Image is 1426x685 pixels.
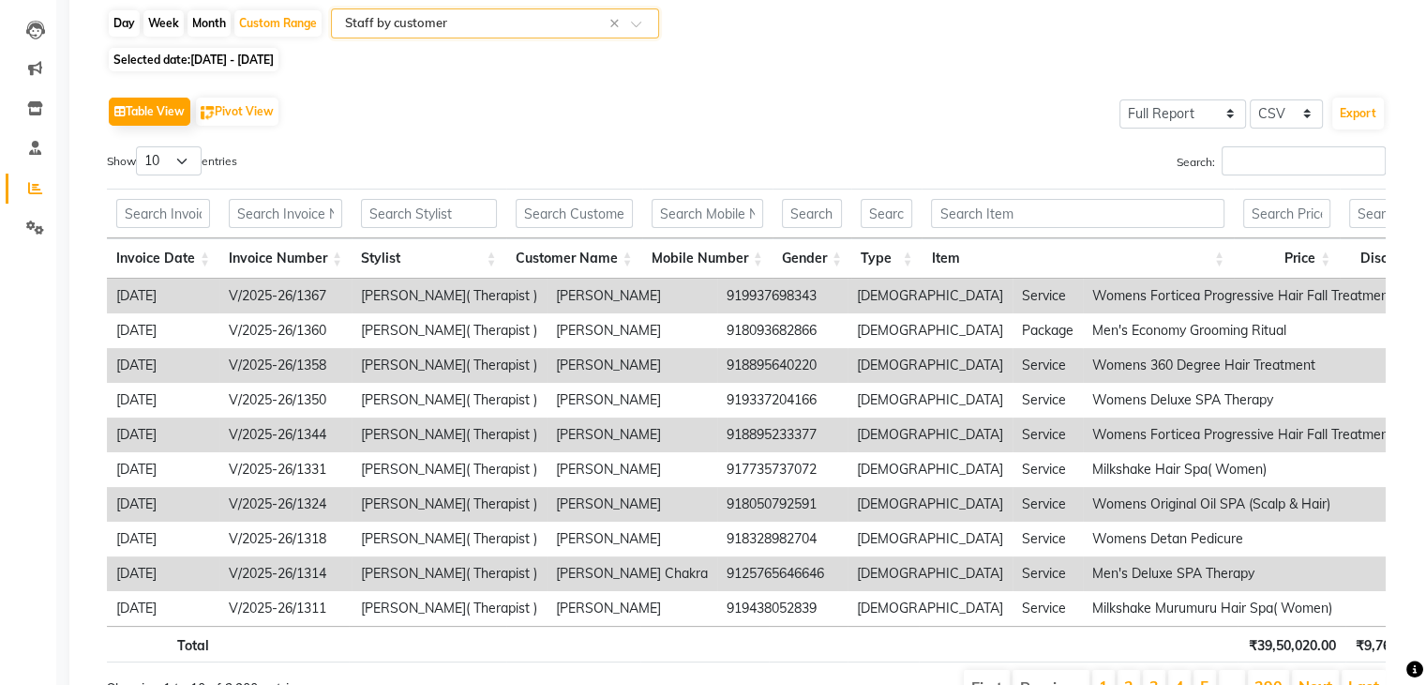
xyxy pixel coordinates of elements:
[717,383,848,418] td: 919337204166
[848,522,1013,556] td: [DEMOGRAPHIC_DATA]
[1083,556,1403,591] td: Men's Deluxe SPA Therapy
[717,418,848,452] td: 918895233377
[861,199,913,228] input: Search Type
[1013,452,1083,487] td: Service
[219,238,352,279] th: Invoice Number: activate to sort column ascending
[922,238,1233,279] th: Item: activate to sort column ascending
[848,383,1013,418] td: [DEMOGRAPHIC_DATA]
[547,279,717,313] td: [PERSON_NAME]
[219,383,352,418] td: V/2025-26/1350
[1083,313,1403,348] td: Men's Economy Grooming Ritual
[1243,199,1330,228] input: Search Price
[506,238,642,279] th: Customer Name: activate to sort column ascending
[547,313,717,348] td: [PERSON_NAME]
[547,487,717,522] td: [PERSON_NAME]
[1013,522,1083,556] td: Service
[219,522,352,556] td: V/2025-26/1318
[109,10,140,37] div: Day
[848,487,1013,522] td: [DEMOGRAPHIC_DATA]
[848,452,1013,487] td: [DEMOGRAPHIC_DATA]
[109,98,190,126] button: Table View
[190,53,274,67] span: [DATE] - [DATE]
[516,199,633,228] input: Search Customer Name
[107,522,219,556] td: [DATE]
[717,313,848,348] td: 918093682866
[848,348,1013,383] td: [DEMOGRAPHIC_DATA]
[1013,418,1083,452] td: Service
[229,199,342,228] input: Search Invoice Number
[352,591,547,626] td: [PERSON_NAME]( Therapist )
[609,14,625,34] span: Clear all
[361,199,497,228] input: Search Stylist
[717,556,848,591] td: 9125765646646
[782,199,842,228] input: Search Gender
[848,591,1013,626] td: [DEMOGRAPHIC_DATA]
[848,418,1013,452] td: [DEMOGRAPHIC_DATA]
[136,146,202,175] select: Showentries
[1013,279,1083,313] td: Service
[1177,146,1386,175] label: Search:
[717,279,848,313] td: 919937698343
[1083,452,1403,487] td: Milkshake Hair Spa( Women)
[1083,383,1403,418] td: Womens Deluxe SPA Therapy
[352,348,547,383] td: [PERSON_NAME]( Therapist )
[848,556,1013,591] td: [DEMOGRAPHIC_DATA]
[107,313,219,348] td: [DATE]
[717,452,848,487] td: 917735737072
[717,591,848,626] td: 919438052839
[1083,487,1403,522] td: Womens Original Oil SPA (Scalp & Hair)
[188,10,231,37] div: Month
[352,556,547,591] td: [PERSON_NAME]( Therapist )
[234,10,322,37] div: Custom Range
[352,522,547,556] td: [PERSON_NAME]( Therapist )
[1013,591,1083,626] td: Service
[107,348,219,383] td: [DATE]
[1083,418,1403,452] td: Womens Forticea Progressive Hair Fall Treatment
[717,522,848,556] td: 918328982704
[107,452,219,487] td: [DATE]
[1083,591,1403,626] td: Milkshake Murumuru Hair Spa( Women)
[107,279,219,313] td: [DATE]
[219,452,352,487] td: V/2025-26/1331
[219,279,352,313] td: V/2025-26/1367
[219,556,352,591] td: V/2025-26/1314
[352,313,547,348] td: [PERSON_NAME]( Therapist )
[143,10,184,37] div: Week
[1013,487,1083,522] td: Service
[1013,556,1083,591] td: Service
[107,556,219,591] td: [DATE]
[107,146,237,175] label: Show entries
[109,48,278,71] span: Selected date:
[352,383,547,418] td: [PERSON_NAME]( Therapist )
[547,348,717,383] td: [PERSON_NAME]
[201,106,215,120] img: pivot.png
[352,452,547,487] td: [PERSON_NAME]( Therapist )
[107,238,219,279] th: Invoice Date: activate to sort column ascending
[352,418,547,452] td: [PERSON_NAME]( Therapist )
[219,348,352,383] td: V/2025-26/1358
[851,238,923,279] th: Type: activate to sort column ascending
[547,556,717,591] td: [PERSON_NAME] Chakra
[107,418,219,452] td: [DATE]
[1083,348,1403,383] td: Womens 360 Degree Hair Treatment
[352,487,547,522] td: [PERSON_NAME]( Therapist )
[1222,146,1386,175] input: Search:
[107,591,219,626] td: [DATE]
[107,383,219,418] td: [DATE]
[547,418,717,452] td: [PERSON_NAME]
[717,487,848,522] td: 918050792591
[196,98,278,126] button: Pivot View
[107,626,218,662] th: Total
[352,238,506,279] th: Stylist: activate to sort column ascending
[219,418,352,452] td: V/2025-26/1344
[1013,313,1083,348] td: Package
[848,313,1013,348] td: [DEMOGRAPHIC_DATA]
[547,383,717,418] td: [PERSON_NAME]
[107,487,219,522] td: [DATE]
[642,238,773,279] th: Mobile Number: activate to sort column ascending
[219,487,352,522] td: V/2025-26/1324
[1083,279,1403,313] td: Womens Forticea Progressive Hair Fall Treatment
[652,199,763,228] input: Search Mobile Number
[352,279,547,313] td: [PERSON_NAME]( Therapist )
[1013,383,1083,418] td: Service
